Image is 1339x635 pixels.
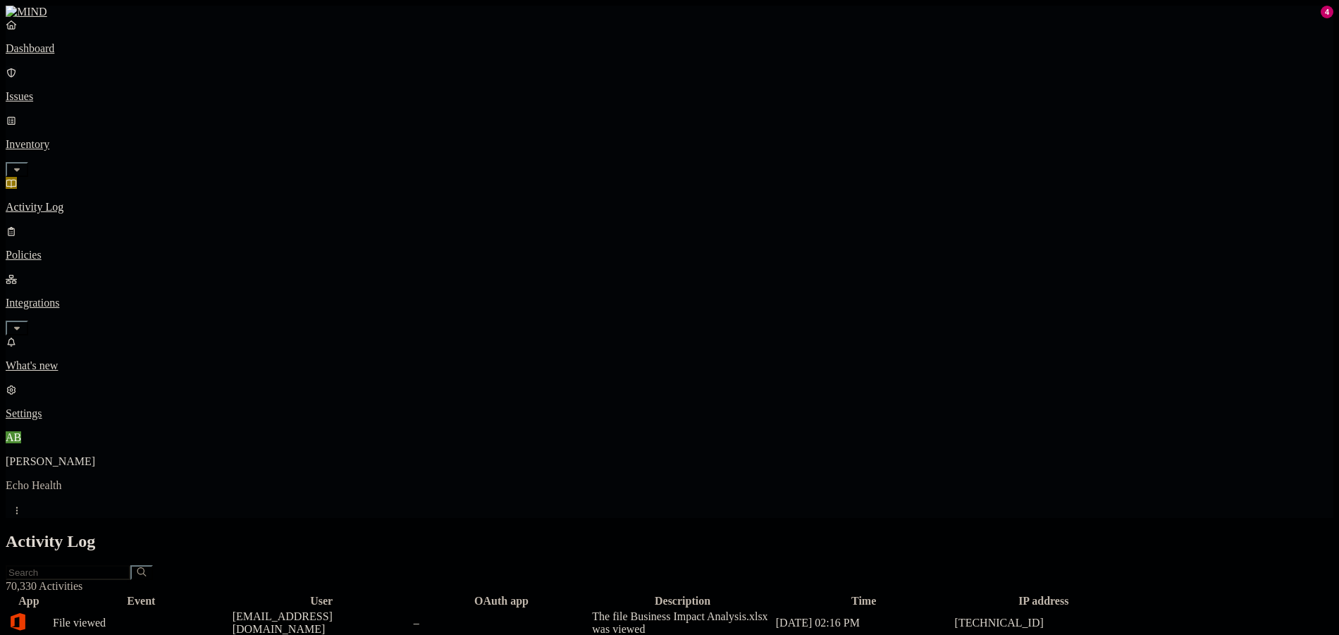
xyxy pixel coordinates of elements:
a: Activity Log [6,177,1333,214]
div: App [8,595,50,608]
p: [PERSON_NAME] [6,455,1333,468]
a: Issues [6,66,1333,103]
a: Inventory [6,114,1333,175]
p: What's new [6,359,1333,372]
span: – [414,617,419,629]
a: Integrations [6,273,1333,333]
p: Settings [6,407,1333,420]
div: 4 [1321,6,1333,18]
span: [DATE] 02:16 PM [776,617,860,629]
a: What's new [6,335,1333,372]
p: Dashboard [6,42,1333,55]
p: Echo Health [6,479,1333,492]
a: Settings [6,383,1333,420]
a: MIND [6,6,1333,18]
h2: Activity Log [6,532,1333,551]
p: Inventory [6,138,1333,151]
a: Dashboard [6,18,1333,55]
div: Time [776,595,952,608]
img: MIND [6,6,47,18]
img: office-365 [8,612,27,631]
p: Integrations [6,297,1333,309]
div: Description [592,595,772,608]
div: User [233,595,411,608]
p: Issues [6,90,1333,103]
span: [EMAIL_ADDRESS][DOMAIN_NAME] [233,610,333,635]
div: Event [53,595,230,608]
span: AB [6,431,21,443]
input: Search [6,565,130,580]
div: File viewed [53,617,230,629]
span: 70,330 Activities [6,580,82,592]
p: Policies [6,249,1333,261]
div: OAuth app [414,595,590,608]
div: [TECHNICAL_ID] [955,617,1133,629]
div: IP address [955,595,1133,608]
a: Policies [6,225,1333,261]
p: Activity Log [6,201,1333,214]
